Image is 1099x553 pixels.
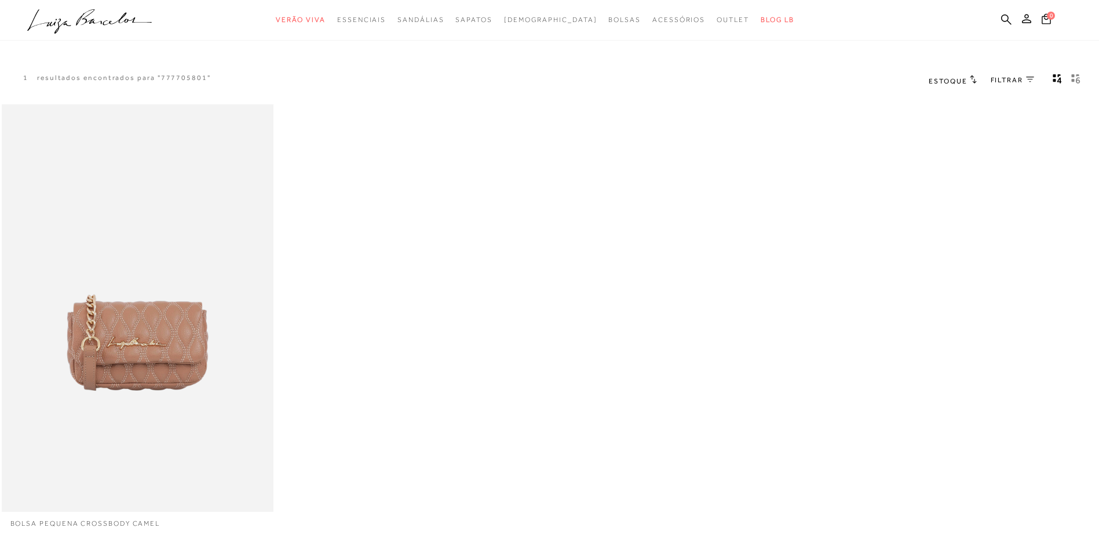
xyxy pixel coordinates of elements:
[929,77,967,85] span: Estoque
[717,16,749,24] span: Outlet
[608,9,641,31] a: categoryNavScreenReaderText
[761,9,794,31] a: BLOG LB
[455,16,492,24] span: Sapatos
[455,9,492,31] a: categoryNavScreenReaderText
[337,9,386,31] a: categoryNavScreenReaderText
[504,9,597,31] a: noSubCategoriesText
[717,9,749,31] a: categoryNavScreenReaderText
[1038,13,1054,28] button: 0
[337,16,386,24] span: Essenciais
[1068,73,1084,88] button: gridText6Desc
[3,106,272,511] img: Bolsa pequena crossbody camel
[761,16,794,24] span: BLOG LB
[2,512,273,529] a: Bolsa pequena crossbody camel
[1047,12,1055,20] span: 0
[652,9,705,31] a: categoryNavScreenReaderText
[276,16,326,24] span: Verão Viva
[991,75,1023,85] span: FILTRAR
[504,16,597,24] span: [DEMOGRAPHIC_DATA]
[652,16,705,24] span: Acessórios
[37,73,211,83] : resultados encontrados para "777705801"
[397,16,444,24] span: Sandálias
[276,9,326,31] a: categoryNavScreenReaderText
[608,16,641,24] span: Bolsas
[1049,73,1065,88] button: Mostrar 4 produtos por linha
[23,73,28,83] p: 1
[397,9,444,31] a: categoryNavScreenReaderText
